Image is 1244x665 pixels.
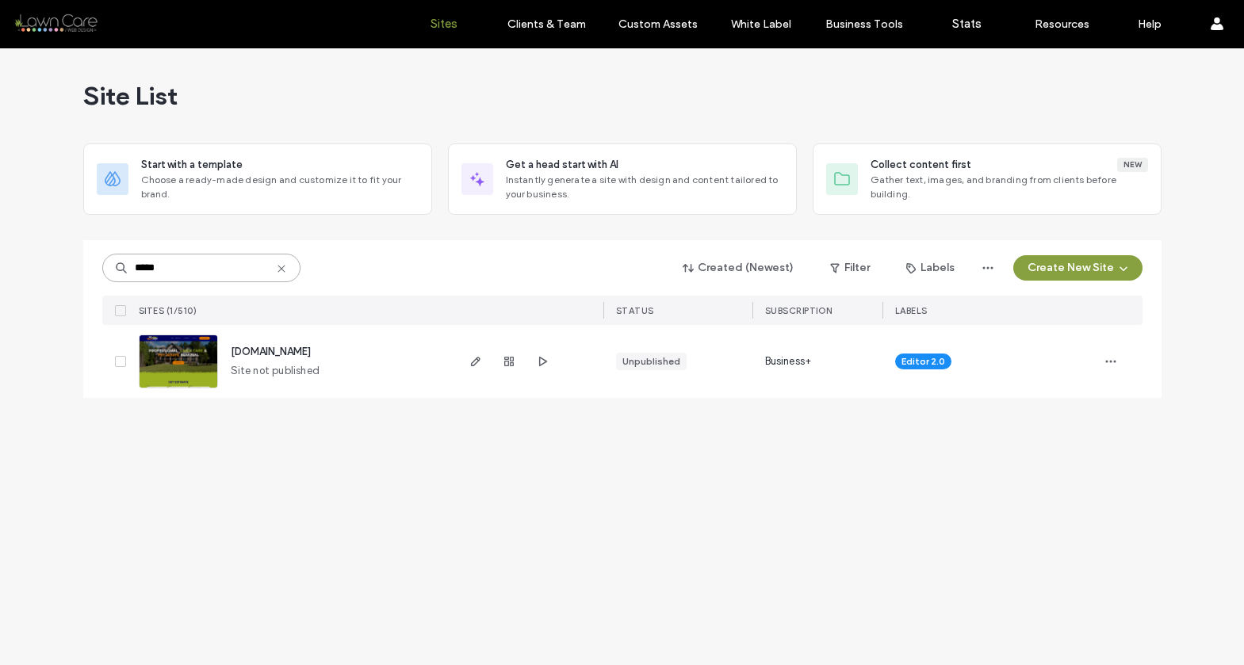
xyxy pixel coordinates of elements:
span: Business+ [765,354,812,369]
label: Help [1138,17,1162,31]
label: White Label [731,17,791,31]
span: Choose a ready-made design and customize it to fit your brand. [141,173,419,201]
button: Created (Newest) [669,255,808,281]
label: Clients & Team [507,17,586,31]
div: New [1117,158,1148,172]
span: Editor 2.0 [901,354,945,369]
label: Stats [952,17,982,31]
span: Start with a template [141,157,243,173]
span: SUBSCRIPTION [765,305,833,316]
span: Site List [83,80,178,112]
span: STATUS [616,305,654,316]
a: [DOMAIN_NAME] [231,346,311,357]
label: Sites [431,17,457,31]
span: LABELS [895,305,928,316]
div: Get a head start with AIInstantly generate a site with design and content tailored to your business. [448,143,797,215]
label: Resources [1035,17,1089,31]
button: Filter [814,255,886,281]
span: Instantly generate a site with design and content tailored to your business. [506,173,783,201]
div: Collect content firstNewGather text, images, and branding from clients before building. [813,143,1162,215]
span: Get a head start with AI [506,157,618,173]
span: Site not published [231,363,320,379]
label: Custom Assets [618,17,698,31]
div: Start with a templateChoose a ready-made design and customize it to fit your brand. [83,143,432,215]
label: Business Tools [825,17,903,31]
span: SITES (1/510) [139,305,197,316]
span: Collect content first [871,157,971,173]
span: Gather text, images, and branding from clients before building. [871,173,1148,201]
div: Unpublished [622,354,680,369]
button: Create New Site [1013,255,1143,281]
button: Labels [892,255,969,281]
span: Help [36,11,69,25]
